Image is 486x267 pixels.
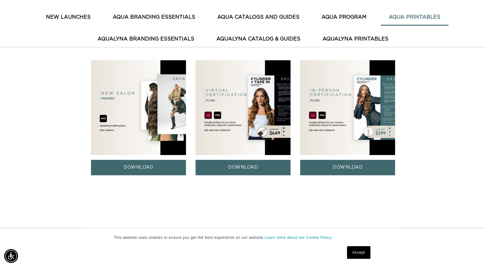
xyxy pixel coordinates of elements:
button: New Launches [38,9,99,25]
a: DOWNLOAD [91,160,186,175]
button: AquaLyna Branding Essentials [90,31,202,47]
iframe: Chat Widget [454,237,486,267]
div: Accessibility Menu [4,249,18,263]
button: AquaLyna Printables [315,31,396,47]
a: DOWNLOAD [300,160,395,175]
a: Learn more about our Cookie Policy. [265,235,333,240]
a: Accept [347,246,370,259]
button: AQUA PROGRAM [314,9,374,25]
a: DOWNLOAD [195,160,291,175]
button: AquaLyna Catalog & Guides [208,31,308,47]
p: This website uses cookies to ensure you get the best experience on our website. [114,235,372,240]
button: AQUA BRANDING ESSENTIALS [105,9,203,25]
button: AQUA PRINTABLES [381,9,448,25]
button: AQUA CATALOGS AND GUIDES [209,9,307,25]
